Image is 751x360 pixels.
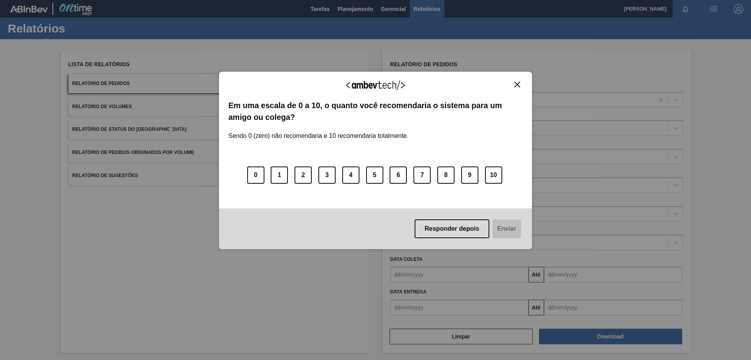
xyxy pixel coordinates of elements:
img: Close [514,81,520,87]
button: 8 [437,166,455,184]
button: 3 [318,166,336,184]
button: 4 [342,166,359,184]
img: Logo Ambevtech [346,80,405,90]
button: Close [512,81,523,88]
button: 0 [247,166,264,184]
label: Em uma escala de 0 a 10, o quanto você recomendaria o sistema para um amigo ou colega? [228,99,523,123]
button: 10 [485,166,502,184]
button: 7 [413,166,431,184]
button: 6 [390,166,407,184]
button: 1 [271,166,288,184]
button: 2 [295,166,312,184]
button: 5 [366,166,383,184]
button: Responder depois [415,219,490,238]
label: Sendo 0 (zero) não recomendaria e 10 recomendaria totalmente. [228,123,409,139]
button: 9 [461,166,478,184]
